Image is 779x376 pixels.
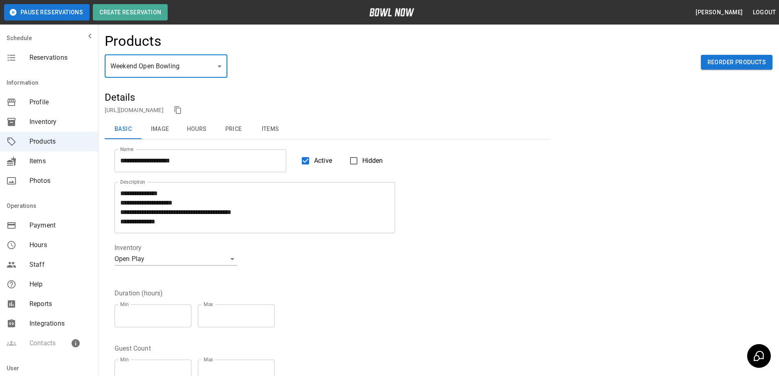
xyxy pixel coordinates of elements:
[105,119,141,139] button: Basic
[141,119,178,139] button: Image
[105,91,550,104] h5: Details
[29,319,92,329] span: Integrations
[172,104,184,116] button: copy link
[29,240,92,250] span: Hours
[29,221,92,230] span: Payment
[93,4,168,20] button: Create Reservation
[29,156,92,166] span: Items
[114,288,163,298] legend: Duration (hours)
[29,260,92,270] span: Staff
[314,156,332,166] span: Active
[105,119,550,139] div: basic tabs example
[369,8,414,16] img: logo
[105,107,164,113] a: [URL][DOMAIN_NAME]
[105,55,227,78] div: Weekend Open Bowling
[692,5,746,20] button: [PERSON_NAME]
[701,55,772,70] button: Reorder Products
[252,119,289,139] button: Items
[4,4,90,20] button: Pause Reservations
[178,119,215,139] button: Hours
[215,119,252,139] button: Price
[29,53,92,63] span: Reservations
[29,117,92,127] span: Inventory
[114,243,141,252] legend: Inventory
[105,33,162,50] h4: Products
[750,5,779,20] button: Logout
[29,97,92,107] span: Profile
[29,279,92,289] span: Help
[114,344,151,353] legend: Guest Count
[114,252,237,266] div: Open Play
[29,299,92,309] span: Reports
[362,156,383,166] span: Hidden
[29,176,92,186] span: Photos
[345,152,383,169] label: Hidden products will not be visible to customers. You can still create and use them for bookings.
[29,137,92,146] span: Products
